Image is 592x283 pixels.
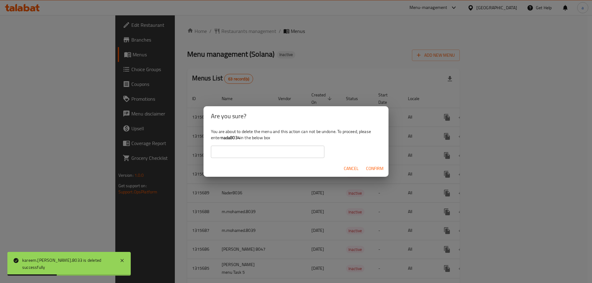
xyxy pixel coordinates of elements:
[22,257,113,271] div: kareem.[PERSON_NAME].8033 is deleted successfully
[203,126,388,160] div: You are about to delete the menu and this action can not be undone. To proceed, please enter in t...
[344,165,359,172] span: Cancel
[366,165,384,172] span: Confirm
[211,111,381,121] h2: Are you sure?
[221,134,240,142] b: nada8034
[341,163,361,174] button: Cancel
[364,163,386,174] button: Confirm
